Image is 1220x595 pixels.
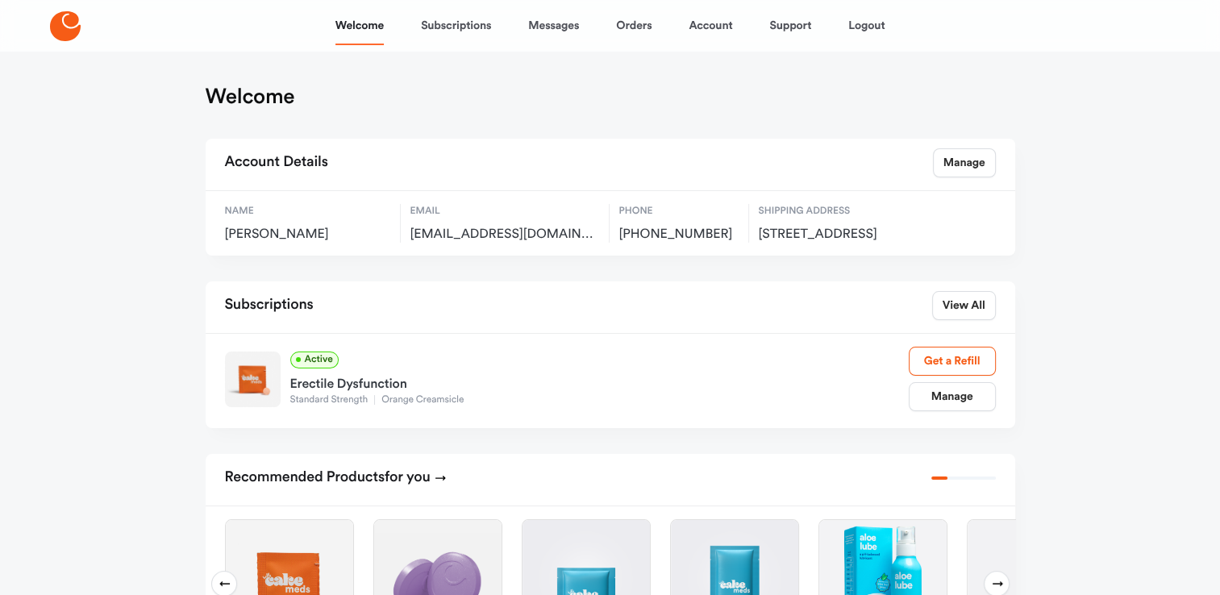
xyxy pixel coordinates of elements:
[759,227,932,243] span: 2323 Clear Lake City BLVD, 180-267, Houston, US, 77062
[225,291,314,320] h2: Subscriptions
[290,368,909,394] div: Erectile Dysfunction
[759,204,932,218] span: Shipping Address
[335,6,384,45] a: Welcome
[932,291,996,320] a: View All
[421,6,491,45] a: Subscriptions
[374,395,470,405] span: Orange Creamsicle
[290,352,339,368] span: Active
[225,464,447,493] h2: Recommended Products
[619,204,739,218] span: Phone
[225,227,390,243] span: [PERSON_NAME]
[385,470,431,485] span: for you
[933,148,996,177] a: Manage
[290,368,909,407] a: Erectile DysfunctionStandard StrengthOrange Creamsicle
[848,6,885,45] a: Logout
[616,6,652,45] a: Orders
[410,227,599,243] span: bfd007@yahoo.com
[909,347,996,376] a: Get a Refill
[290,395,375,405] span: Standard Strength
[909,382,996,411] a: Manage
[410,204,599,218] span: Email
[225,148,328,177] h2: Account Details
[528,6,579,45] a: Messages
[225,352,281,407] img: Standard Strength
[689,6,732,45] a: Account
[225,204,390,218] span: Name
[769,6,811,45] a: Support
[206,84,295,110] h1: Welcome
[619,227,739,243] span: [PHONE_NUMBER]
